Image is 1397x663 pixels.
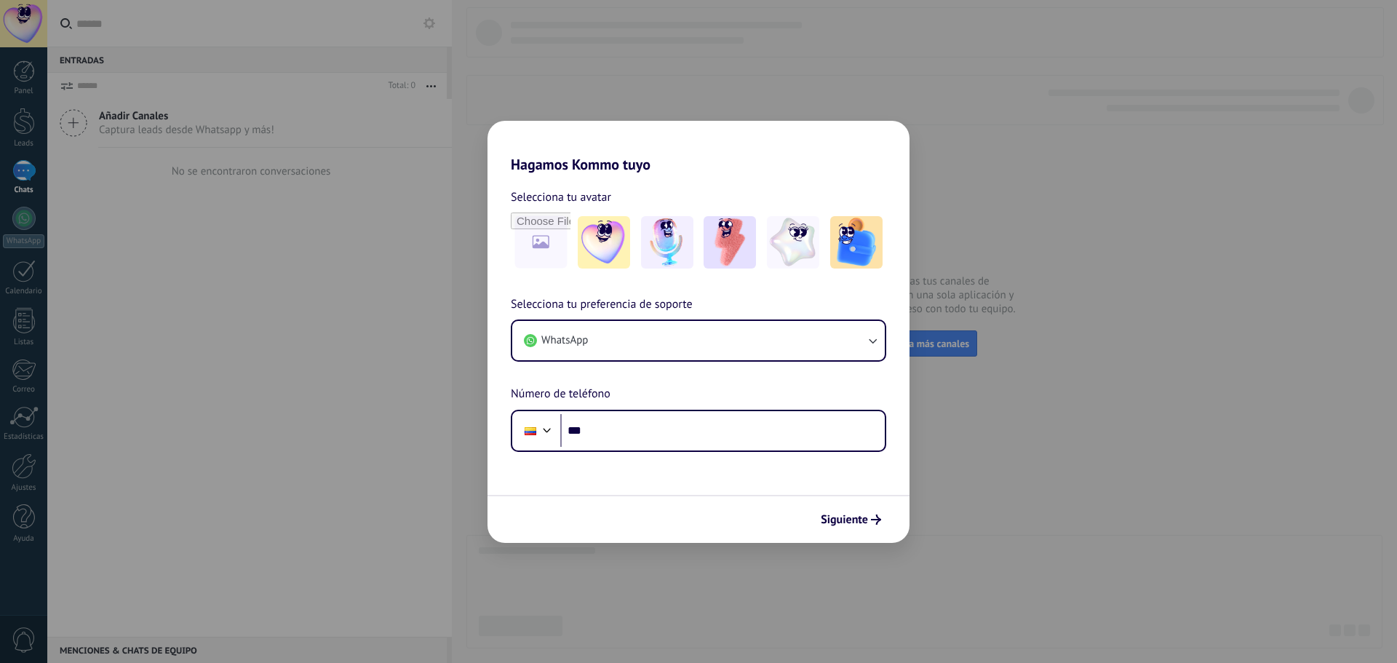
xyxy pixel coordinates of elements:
[704,216,756,269] img: -3.jpeg
[541,333,588,348] span: WhatsApp
[814,507,888,532] button: Siguiente
[511,295,693,314] span: Selecciona tu preferencia de soporte
[511,385,610,404] span: Número de teléfono
[578,216,630,269] img: -1.jpeg
[517,416,544,446] div: Colombia: + 57
[821,515,868,525] span: Siguiente
[487,121,910,173] h2: Hagamos Kommo tuyo
[830,216,883,269] img: -5.jpeg
[641,216,693,269] img: -2.jpeg
[767,216,819,269] img: -4.jpeg
[511,188,611,207] span: Selecciona tu avatar
[512,321,885,360] button: WhatsApp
